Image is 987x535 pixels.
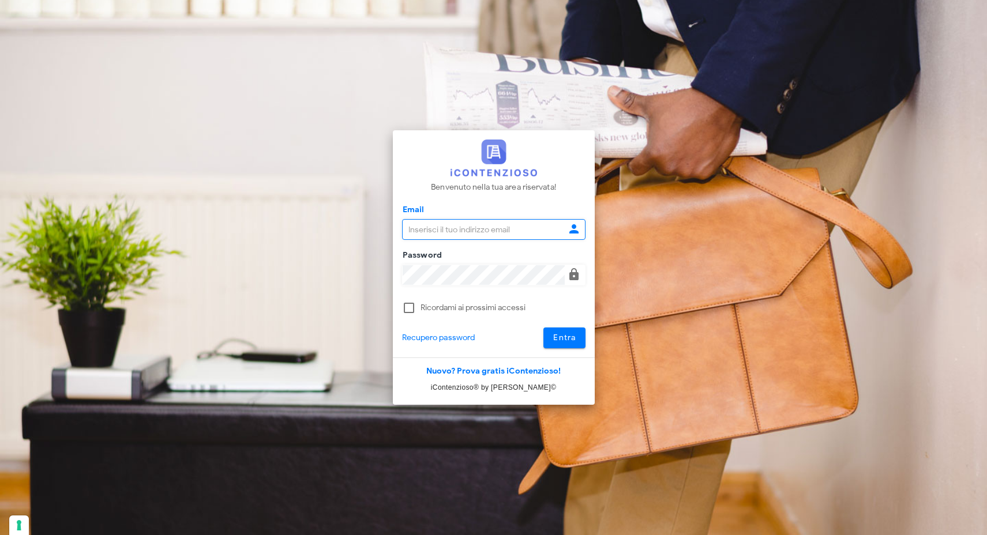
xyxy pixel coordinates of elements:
p: Benvenuto nella tua area riservata! [431,181,556,194]
label: Ricordami ai prossimi accessi [421,302,586,314]
span: Entra [553,333,576,342]
label: Password [399,250,442,261]
button: Le tue preferenze relative al consenso per le tecnologie di tracciamento [9,515,29,535]
a: Nuovo? Prova gratis iContenzioso! [426,366,561,376]
p: iContenzioso® by [PERSON_NAME]© [393,382,595,393]
input: Inserisci il tuo indirizzo email [403,220,565,239]
a: Recupero password [402,331,475,344]
button: Entra [543,327,586,348]
label: Email [399,204,425,216]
